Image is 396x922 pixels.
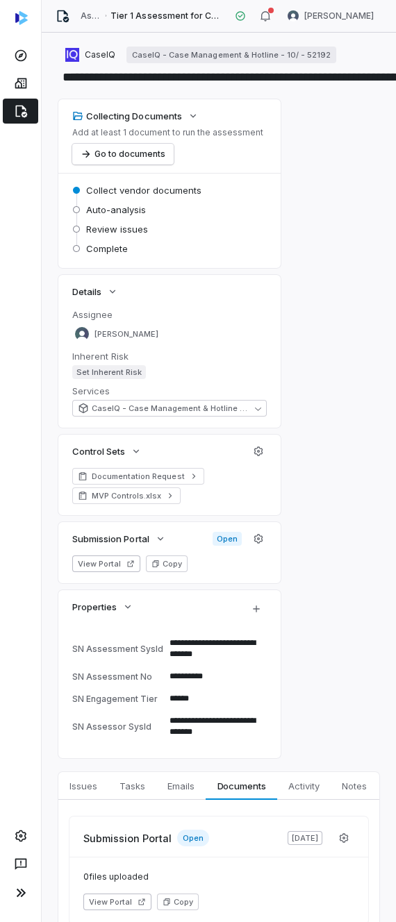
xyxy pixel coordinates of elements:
[162,777,200,795] span: Emails
[72,385,267,397] dt: Services
[94,329,158,340] span: [PERSON_NAME]
[279,6,382,26] button: Tomo Majima avatar[PERSON_NAME]
[92,490,161,501] span: MVP Controls.xlsx
[72,533,149,545] span: Submission Portal
[86,223,148,235] span: Review issues
[126,47,336,63] a: CaseIQ - Case Management & Hotline - 10/ - 52192
[81,10,100,22] a: Assessments
[72,487,181,504] a: MVP Controls.xlsx
[15,11,28,25] img: svg%3e
[72,555,140,572] button: View Portal
[86,203,146,216] span: Auto-analysis
[72,721,164,732] div: SN Assessor SysId
[283,777,325,795] span: Activity
[72,285,101,298] span: Details
[75,327,89,341] img: Samuel Folarin avatar
[110,10,224,22] span: Tier 1 Assessment for CaseIQ - CaseIQ - Case Management & Hotline - 10/ - 52192
[68,594,138,619] button: Properties
[68,439,146,464] button: Control Sets
[86,242,128,255] span: Complete
[212,777,272,795] span: Documents
[72,308,267,321] dt: Assignee
[72,644,164,654] div: SN Assessment SysId
[72,350,267,362] dt: Inherent Risk
[61,42,119,67] button: https://caseiq.com/CaseIQ
[213,532,242,546] span: Open
[304,10,374,22] span: [PERSON_NAME]
[72,671,164,682] div: SN Assessment No
[68,103,203,128] button: Collecting Documents
[146,555,188,572] button: Copy
[114,777,151,795] span: Tasks
[72,694,164,704] div: SN Engagement Tier
[336,777,372,795] span: Notes
[72,468,204,485] a: Documentation Request
[92,471,185,482] span: Documentation Request
[177,830,209,846] span: Open
[72,365,146,379] span: Set Inherent Risk
[72,445,125,458] span: Control Sets
[64,777,103,795] span: Issues
[83,894,151,910] button: View Portal
[288,10,299,22] img: Tomo Majima avatar
[68,279,122,304] button: Details
[72,144,174,165] button: Go to documents
[288,831,322,845] span: [DATE]
[85,49,115,60] span: CaseIQ
[72,127,263,138] p: Add at least 1 document to run the assessment
[68,526,170,551] button: Submission Portal
[157,894,199,910] button: Copy
[83,831,172,846] span: Submission Portal
[86,184,201,196] span: Collect vendor documents
[83,871,354,882] span: 0 files uploaded
[72,110,182,122] div: Collecting Documents
[72,601,117,613] span: Properties
[92,403,249,414] span: CaseIQ - Case Management & Hotline - 10/ - 52192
